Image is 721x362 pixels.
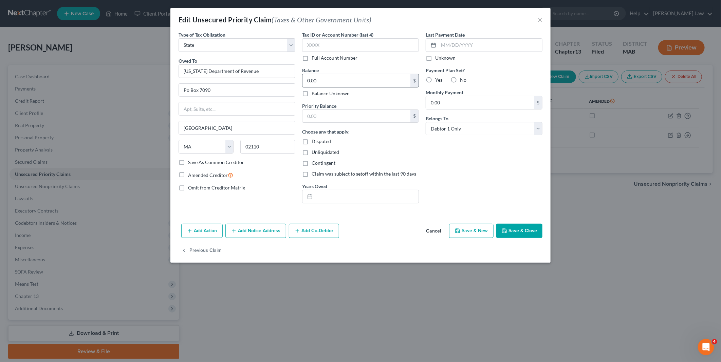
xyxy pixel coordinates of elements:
[496,224,542,238] button: Save & Close
[460,77,466,83] span: No
[302,102,336,109] label: Priority Balance
[181,224,223,238] button: Add Action
[421,224,446,238] button: Cancel
[188,172,228,178] span: Amended Creditor
[302,31,373,38] label: Tax ID or Account Number (last 4)
[312,160,335,166] span: Contingent
[181,243,222,258] button: Previous Claim
[302,38,419,52] input: XXXX
[302,67,319,74] label: Balance
[312,149,339,155] span: Unliquidated
[426,31,465,38] label: Last Payment Date
[538,16,542,24] button: ×
[179,84,295,97] input: Enter address...
[312,171,416,177] span: Claim was subject to setoff within the last 90 days
[410,110,419,123] div: $
[410,74,419,87] div: $
[302,110,410,123] input: 0.00
[179,15,371,24] div: Edit Unsecured Priority Claim
[439,39,542,52] input: MM/DD/YYYY
[289,224,339,238] button: Add Co-Debtor
[435,55,456,61] label: Unknown
[712,339,717,344] span: 4
[312,90,350,97] label: Balance Unknown
[179,58,197,64] span: Owed To
[426,67,542,74] label: Payment Plan Set?
[188,185,245,190] span: Omit from Creditor Matrix
[426,89,463,96] label: Monthly Payment
[179,121,295,134] input: Enter city...
[179,102,295,115] input: Apt, Suite, etc...
[698,339,714,355] iframe: Intercom live chat
[302,74,410,87] input: 0.00
[312,55,357,61] label: Full Account Number
[435,77,442,83] span: Yes
[315,190,419,203] input: --
[179,32,225,38] span: Type of Tax Obligation
[240,140,295,154] input: Enter zip...
[426,116,448,121] span: Belongs To
[449,224,494,238] button: Save & New
[426,96,534,109] input: 0.00
[188,159,244,166] label: Save As Common Creditor
[534,96,542,109] div: $
[179,64,295,78] input: Search creditor by name...
[302,183,327,190] label: Years Owed
[272,16,372,24] span: (Taxes & Other Government Units)
[225,224,286,238] button: Add Notice Address
[302,128,350,135] label: Choose any that apply:
[312,138,331,144] span: Disputed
